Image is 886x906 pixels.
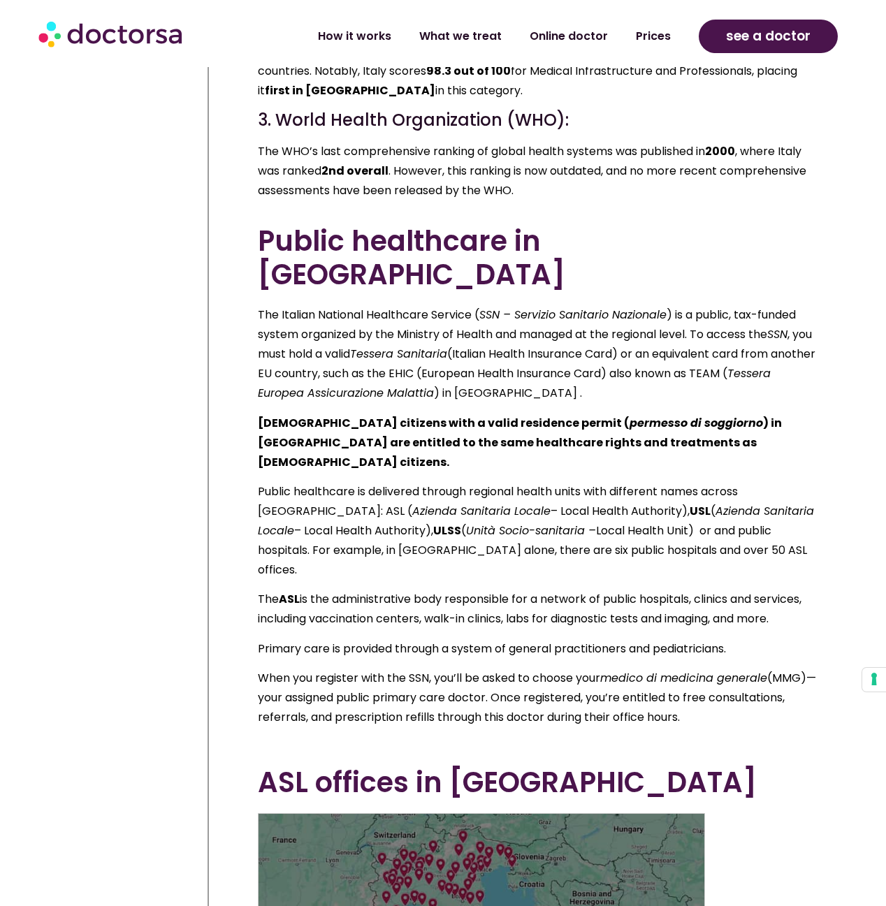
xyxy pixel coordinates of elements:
span: see a doctor [726,25,811,48]
button: Your consent preferences for tracking technologies [862,668,886,692]
strong: 2000 [705,143,735,159]
p: The Italian National Healthcare Service ( ) is a public, tax-funded system organized by the Minis... [258,305,819,403]
i: medico di medicina generale [600,670,767,686]
i: Tessera Sanitaria [350,346,447,362]
a: Prices [622,20,685,52]
a: see a doctor [699,20,838,53]
p: Public healthcare is delivered through regional health units with different names across [GEOGRAP... [258,482,819,580]
strong: 98.3 out of 100 [426,63,511,79]
strong: 2nd overall [321,163,388,179]
a: Online doctor [516,20,622,52]
i: SSN [767,326,787,342]
h2: ASL offices in [GEOGRAPHIC_DATA] [258,766,819,799]
i: Unità Socio-sanitaria – [466,523,596,539]
p: Primary care is provided through a system of general practitioners and pediatricians. [258,639,819,659]
strong: first in [GEOGRAPHIC_DATA] [265,82,435,98]
i: Azienda Sanitaria Locale [412,503,551,519]
a: How it works [304,20,405,52]
p: The WHO’s last comprehensive ranking of global health systems was published in , where Italy was ... [258,142,819,200]
a: What we treat [405,20,516,52]
h2: Public healthcare in [GEOGRAPHIC_DATA] [258,224,819,291]
i: permesso di soggiorno [630,415,763,431]
b: ULSS [433,523,461,539]
i: SSN – Servizio Sanitario Nazionale [479,307,667,323]
p: The is the administrative body responsible for a network of public hospitals, clinics and service... [258,590,819,629]
nav: Menu [238,20,685,52]
b: [DEMOGRAPHIC_DATA] citizens with a valid residence permit ( ) in [GEOGRAPHIC_DATA] are entitled t... [258,415,782,470]
b: ASL [279,591,300,607]
p: When you register with the SSN, you’ll be asked to choose your (MMG)—your assigned public primary... [258,668,819,727]
h4: 3. World Health Organization (WHO): [258,110,819,131]
b: USL [690,503,711,519]
p: According to the , [GEOGRAPHIC_DATA] is ranked out of 110 countries. Notably, Italy scores for Me... [258,42,819,101]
